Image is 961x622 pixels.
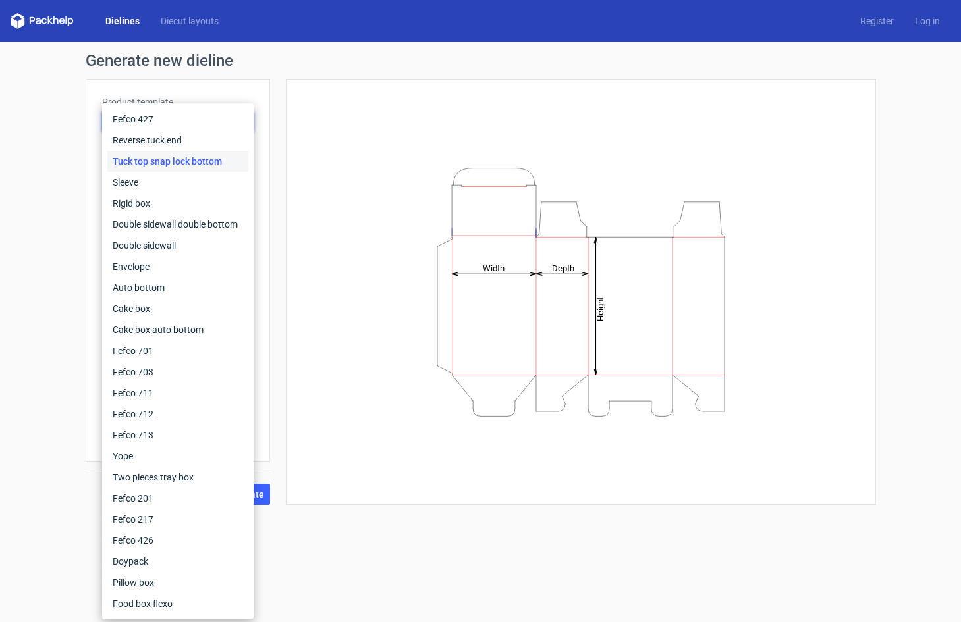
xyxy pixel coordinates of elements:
div: Fefco 703 [107,361,248,382]
div: Fefco 713 [107,425,248,446]
tspan: Height [595,296,605,321]
div: Rigid box [107,193,248,214]
a: Diecut layouts [150,14,229,28]
a: Register [850,14,904,28]
div: Food box flexo [107,593,248,614]
div: Fefco 712 [107,403,248,425]
tspan: Width [482,263,504,272]
div: Auto bottom [107,277,248,298]
div: Yope [107,446,248,467]
div: Sleeve [107,172,248,193]
div: Reverse tuck end [107,130,248,151]
a: Log in [904,14,950,28]
div: Doypack [107,551,248,572]
div: Fefco 711 [107,382,248,403]
div: Fefco 217 [107,509,248,530]
a: Dielines [95,14,150,28]
div: Cake box auto bottom [107,319,248,340]
div: Double sidewall double bottom [107,214,248,235]
div: Fefco 201 [107,488,248,509]
div: Fefco 426 [107,530,248,551]
div: Fefco 701 [107,340,248,361]
div: Envelope [107,256,248,277]
tspan: Depth [552,263,574,272]
div: Fefco 427 [107,109,248,130]
div: Pillow box [107,572,248,593]
h1: Generate new dieline [86,53,876,68]
div: Tuck top snap lock bottom [107,151,248,172]
label: Product template [102,95,254,109]
div: Double sidewall [107,235,248,256]
div: Two pieces tray box [107,467,248,488]
div: Cake box [107,298,248,319]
